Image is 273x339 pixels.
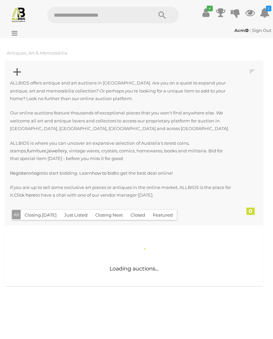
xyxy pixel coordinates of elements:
[110,265,158,272] span: Loading auctions...
[234,28,249,33] strong: Acm
[7,50,67,56] a: Antiques, Art & Memorabilia
[252,28,271,33] a: Sign Out
[260,7,270,19] a: 2
[27,148,46,153] a: furniture
[10,170,28,176] a: Register
[91,210,127,220] button: Closing Next
[60,210,92,220] button: Just Listed
[10,139,232,163] p: ALLBIDS is where you can uncover an expansive selection of Australia's rarest coins, stamps, , , ...
[10,169,232,177] p: or to start bidding. Learn to get the best deal online!
[10,109,232,132] p: Our online auctions feature thousands of exceptional pieces that you won't find anywhere else. We...
[234,28,250,33] a: Acm
[12,210,21,220] button: All
[10,79,232,102] p: ALLBIDS offers antique and art auctions in [GEOGRAPHIC_DATA]. Are you on a quest to expand your a...
[201,7,211,19] a: ✔
[92,170,115,176] a: how to bid
[11,7,26,22] img: Allbids.com.au
[14,192,36,198] a: Click here
[47,148,67,153] a: jewellery
[145,7,179,23] button: Search
[149,210,177,220] button: Featured
[21,210,61,220] button: Closing [DATE]
[250,28,251,33] span: |
[266,6,271,11] i: 2
[207,6,213,11] i: ✔
[32,170,44,176] a: login
[10,184,232,199] p: If you are up to sell some exclusive art pieces or antiques in the online market, ALLBIDS is the ...
[127,210,149,220] button: Closed
[246,208,255,215] div: 0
